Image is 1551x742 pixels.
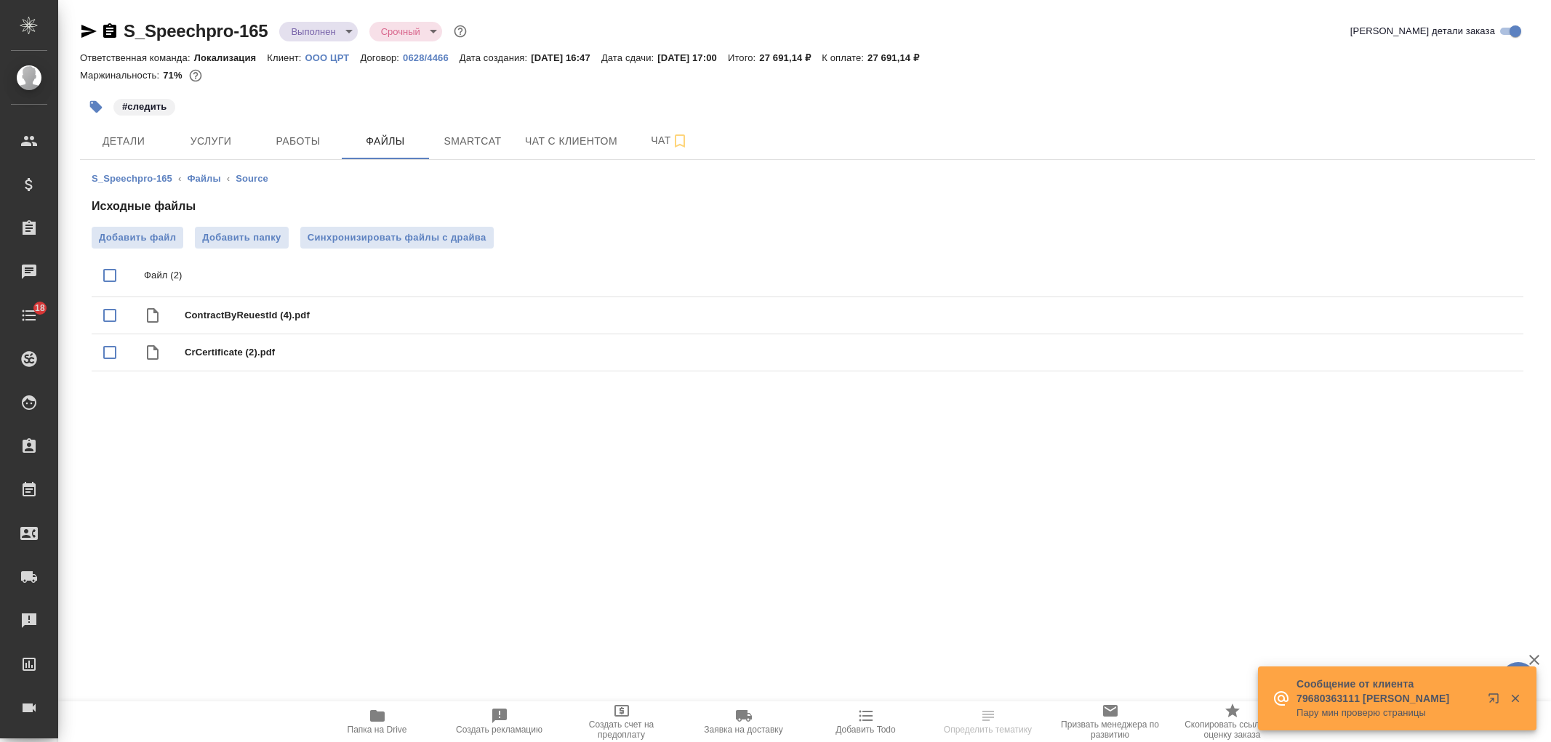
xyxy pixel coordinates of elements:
p: Пару мин проверю страницы [1296,706,1478,720]
span: Чат [635,132,705,150]
span: Smartcat [438,132,508,150]
span: Чат с клиентом [525,132,617,150]
button: 6609.33 RUB; [186,66,205,85]
a: Source [236,173,268,184]
span: Добавить файл [99,230,176,245]
a: S_Speechpro-165 [124,21,268,41]
span: 18 [26,301,54,315]
span: Файлы [350,132,420,150]
button: 🙏 [1500,662,1536,698]
span: ContractByReuestId (4).pdf [185,308,1512,323]
p: 27 691,14 ₽ [867,52,930,63]
span: следить [112,100,177,112]
button: Синхронизировать файлы с драйва [300,227,494,249]
nav: breadcrumb [92,172,1523,186]
p: Сообщение от клиента 79680363111 [PERSON_NAME] [1296,677,1478,706]
button: Закрыть [1500,692,1530,705]
p: 27 691,14 ₽ [759,52,822,63]
a: 0628/4466 [403,51,460,63]
p: Дата сдачи: [601,52,657,63]
p: [DATE] 16:47 [531,52,601,63]
button: Выполнен [286,25,340,38]
p: Договор: [360,52,403,63]
button: Скопировать ссылку [101,23,119,40]
span: Синхронизировать файлы с драйва [308,230,486,245]
p: К оплате: [822,52,867,63]
p: Клиент: [267,52,305,63]
button: Добавить папку [195,227,288,249]
p: #следить [122,100,167,114]
button: Доп статусы указывают на важность/срочность заказа [451,22,470,41]
a: 18 [4,297,55,334]
div: Выполнен [279,22,357,41]
button: Срочный [377,25,425,38]
p: Дата создания: [460,52,531,63]
p: Локализация [194,52,268,63]
a: OOO ЦРТ [305,51,361,63]
span: Услуги [176,132,246,150]
span: [PERSON_NAME] детали заказа [1350,24,1495,39]
li: ‹ [227,172,230,186]
h4: Исходные файлы [92,198,1523,215]
span: Детали [89,132,159,150]
p: 0628/4466 [403,52,460,63]
p: Маржинальность: [80,70,163,81]
p: [DATE] 17:00 [657,52,728,63]
p: Файл (2) [144,268,1512,283]
span: Работы [263,132,333,150]
a: Файлы [187,173,220,184]
button: Добавить тэг [80,91,112,123]
p: Итого: [728,52,759,63]
p: 71% [163,70,185,81]
button: Открыть в новой вкладке [1479,684,1514,719]
svg: Подписаться [671,132,689,150]
li: ‹ [178,172,181,186]
label: Добавить файл [92,227,183,249]
span: Добавить папку [202,230,281,245]
span: CrCertificate (2).pdf [185,345,1512,360]
div: Выполнен [369,22,442,41]
a: S_Speechpro-165 [92,173,172,184]
p: OOO ЦРТ [305,52,361,63]
button: Скопировать ссылку для ЯМессенджера [80,23,97,40]
p: Ответственная команда: [80,52,194,63]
